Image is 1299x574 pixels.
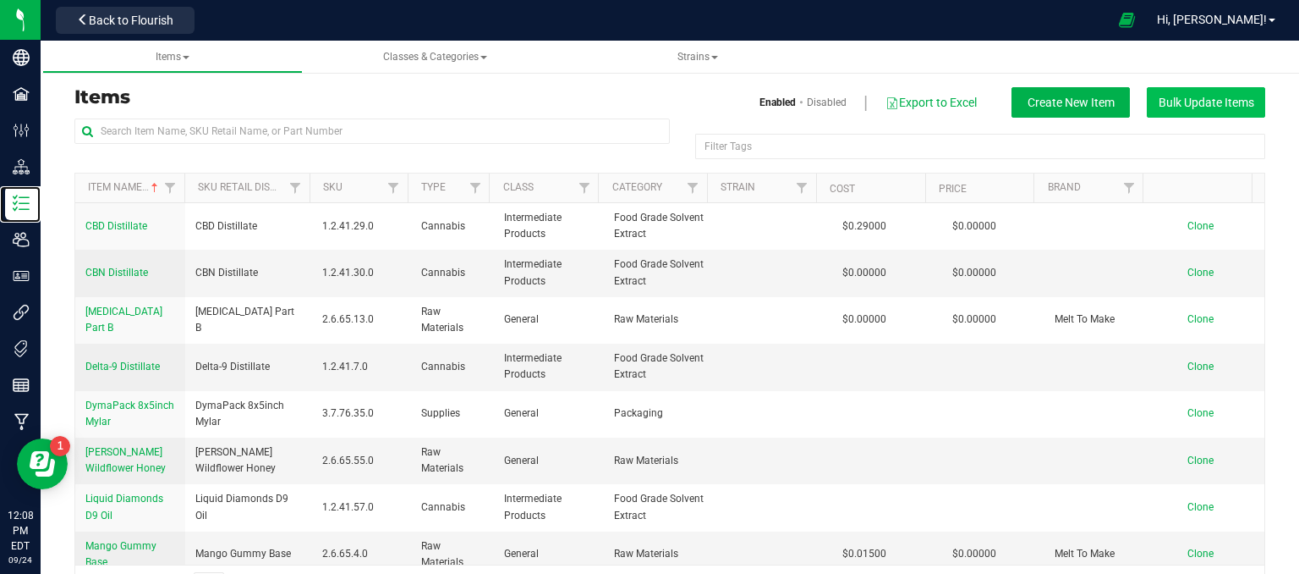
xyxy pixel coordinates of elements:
a: Clone [1187,501,1230,513]
a: Sku Retail Display Name [198,181,325,193]
span: [PERSON_NAME] Wildflower Honey [85,446,166,474]
p: 09/24 [8,554,33,566]
span: Raw Materials [614,453,704,469]
inline-svg: Reports [13,377,30,394]
span: $0.00000 [944,261,1005,285]
span: $0.00000 [834,307,895,332]
a: CBN Distillate [85,265,148,281]
a: Filter [156,174,184,202]
a: Item Name [88,181,162,193]
a: Filter [1115,174,1143,202]
inline-svg: Manufacturing [13,413,30,430]
span: Packaging [614,406,704,422]
span: Liquid Diamonds D9 Oil [195,491,302,523]
input: Search Item Name, SKU Retail Name, or Part Number [74,119,670,144]
span: $0.00000 [834,261,895,285]
span: $0.00000 [944,214,1005,239]
span: Food Grade Solvent Extract [614,350,704,383]
span: Create New Item [1028,96,1115,109]
span: CBD Distillate [195,218,257,235]
a: Clone [1187,313,1230,325]
span: DymaPack 8x5inch Mylar [85,400,174,428]
span: 2.6.65.55.0 [322,453,401,469]
span: Liquid Diamonds D9 Oil [85,493,163,521]
span: General [504,312,594,328]
span: 3.7.76.35.0 [322,406,401,422]
span: Intermediate Products [504,491,594,523]
a: Class [503,181,534,193]
span: 1.2.41.7.0 [322,359,401,375]
a: Filter [282,174,310,202]
button: Back to Flourish [56,7,195,34]
a: Clone [1187,407,1230,419]
span: $0.01500 [834,542,895,566]
button: Export to Excel [885,88,978,117]
span: Intermediate Products [504,210,594,242]
span: Classes & Categories [383,51,487,63]
span: Items [156,51,189,63]
span: 1.2.41.30.0 [322,265,401,281]
iframe: Resource center unread badge [50,436,70,456]
a: Filter [380,174,408,202]
a: Filter [461,174,489,202]
p: 12:08 PM EDT [8,508,33,554]
a: [PERSON_NAME] Wildflower Honey [85,444,175,477]
a: SKU [323,181,343,193]
span: DymaPack 8x5inch Mylar [195,398,302,430]
inline-svg: Configuration [13,122,30,139]
span: Clone [1187,361,1214,373]
a: Filter [570,174,598,202]
span: Raw Materials [614,312,704,328]
a: Category [612,181,662,193]
span: $0.29000 [834,214,895,239]
span: CBN Distillate [195,265,258,281]
span: Food Grade Solvent Extract [614,257,704,289]
a: Clone [1187,267,1230,279]
h3: Items [74,87,657,108]
inline-svg: Facilities [13,86,30,102]
span: [MEDICAL_DATA] Part B [85,306,162,334]
a: Cost [830,183,855,195]
span: Melt To Make [1055,546,1144,562]
span: 2.6.65.13.0 [322,312,401,328]
button: Bulk Update Items [1147,87,1265,118]
span: Cannabis [421,359,484,375]
span: $0.00000 [944,307,1005,332]
span: Intermediate Products [504,257,594,289]
span: Raw Materials [421,538,484,571]
span: Mango Gummy Base [85,540,156,568]
span: General [504,546,594,562]
span: Food Grade Solvent Extract [614,491,704,523]
a: [MEDICAL_DATA] Part B [85,304,175,336]
span: Delta-9 Distillate [85,361,160,373]
span: Cannabis [421,265,484,281]
inline-svg: Users [13,231,30,248]
a: Strain [721,181,755,193]
span: Cannabis [421,499,484,516]
span: General [504,453,594,469]
a: Disabled [807,95,847,110]
span: Clone [1187,267,1214,279]
span: Bulk Update Items [1159,96,1254,109]
a: Liquid Diamonds D9 Oil [85,491,175,523]
span: [PERSON_NAME] Wildflower Honey [195,444,302,477]
a: Filter [679,174,707,202]
a: Clone [1187,361,1230,373]
button: Create New Item [1011,87,1130,118]
span: Clone [1187,501,1214,513]
a: Clone [1187,548,1230,560]
a: Type [421,181,446,193]
span: 2.6.65.4.0 [322,546,401,562]
a: Brand [1048,181,1081,193]
a: Clone [1187,220,1230,232]
span: Hi, [PERSON_NAME]! [1157,13,1267,26]
span: Raw Materials [421,304,484,336]
a: Filter [788,174,816,202]
span: Raw Materials [421,444,484,477]
span: CBN Distillate [85,267,148,279]
span: 1.2.41.29.0 [322,218,401,235]
span: $0.00000 [944,542,1005,566]
span: Back to Flourish [89,14,173,27]
a: Clone [1187,455,1230,466]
